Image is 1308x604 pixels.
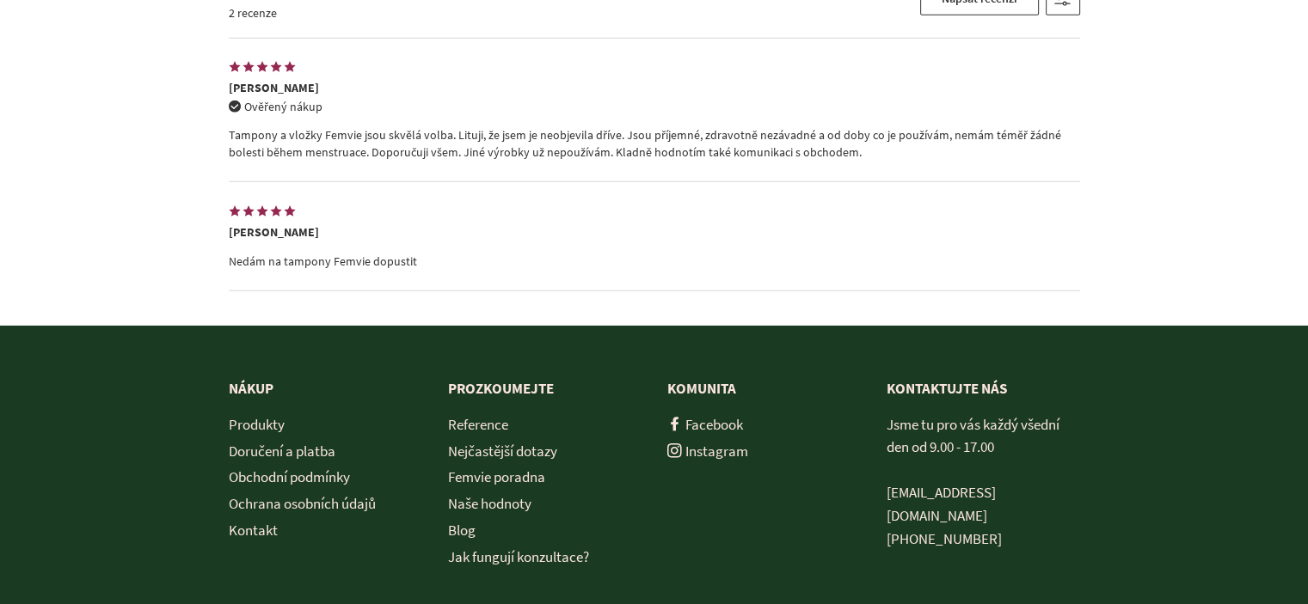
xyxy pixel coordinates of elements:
span: Ověřený nákup [244,99,322,114]
p: 2 recenze [229,5,277,21]
a: Kontakt [229,521,278,540]
a: Blog [448,521,476,540]
a: Doručení a platba [229,442,335,461]
a: Facebook [667,415,743,434]
a: Obchodní podmínky [229,467,350,486]
p: Prozkoumejte [448,377,642,400]
a: Ochrana osobních údajů [229,494,376,513]
p: KONTAKTUJTE NÁS [887,377,1080,400]
span: [PERSON_NAME] [229,80,319,95]
p: Nedám na tampony Femvie dopustit [229,253,1080,271]
a: Jak fungují konzultace? [448,547,589,566]
a: Reference [448,415,508,434]
a: Instagram [667,442,748,461]
a: Naše hodnoty [448,494,531,513]
span: [PERSON_NAME] [229,224,319,240]
a: [EMAIL_ADDRESS][DOMAIN_NAME] [887,483,996,525]
p: Tampony a vložky Femvie jsou skvělá volba. Lituji, že jsem je neobjevila dříve. Jsou příjemné, zd... [229,127,1080,161]
p: Nákup [229,377,422,400]
a: Nejčastější dotazy [448,442,557,461]
p: Komunita [667,377,861,400]
p: Jsme tu pro vás každý všední den od 9.00 - 17.00 [PHONE_NUMBER] [887,413,1080,550]
a: Femvie poradna [448,467,545,486]
a: Produkty [229,415,285,434]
